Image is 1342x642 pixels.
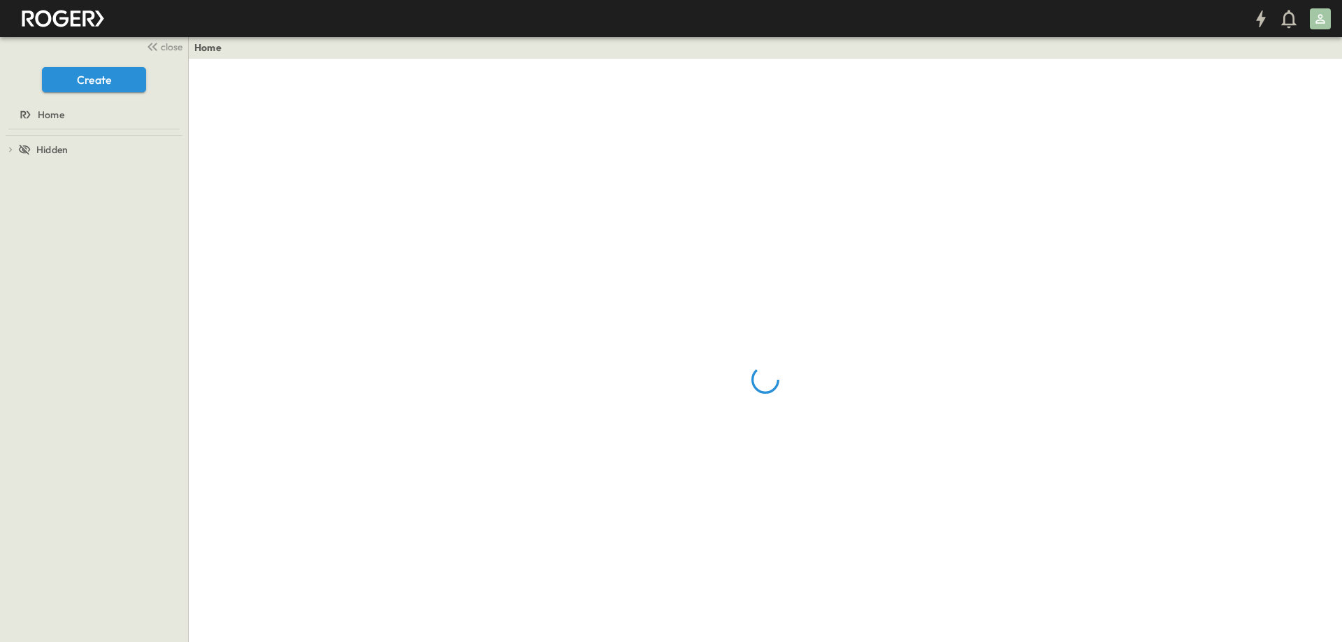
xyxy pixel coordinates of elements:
[161,40,182,54] span: close
[140,36,185,56] button: close
[3,105,182,124] a: Home
[38,108,64,122] span: Home
[36,143,68,157] span: Hidden
[42,67,146,92] button: Create
[194,41,222,55] a: Home
[194,41,230,55] nav: breadcrumbs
